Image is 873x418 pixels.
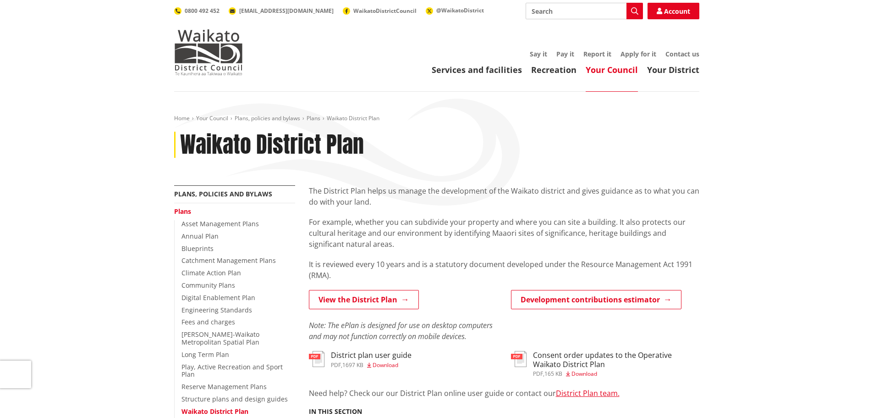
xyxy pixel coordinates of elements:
a: Report it [583,50,611,58]
span: Download [571,370,597,378]
span: pdf [331,361,341,369]
a: Consent order updates to the Operative Waikato District Plan pdf,165 KB Download [511,351,699,376]
span: [EMAIL_ADDRESS][DOMAIN_NAME] [239,7,334,15]
span: 165 KB [544,370,562,378]
span: Waikato District Plan [327,114,379,122]
a: WaikatoDistrictCouncil [343,7,417,15]
a: Account [648,3,699,19]
p: Need help? Check our our District Plan online user guide or contact our [309,388,699,399]
a: Blueprints [181,244,214,253]
span: pdf [533,370,543,378]
a: Fees and charges [181,318,235,326]
img: document-pdf.svg [309,351,324,367]
a: Apply for it [620,50,656,58]
a: Play, Active Recreation and Sport Plan [181,362,283,379]
span: @WaikatoDistrict [436,6,484,14]
span: 1697 KB [342,361,363,369]
a: Say it [530,50,547,58]
h3: Consent order updates to the Operative Waikato District Plan [533,351,699,368]
img: Waikato District Council - Te Kaunihera aa Takiwaa o Waikato [174,29,243,75]
a: Engineering Standards [181,306,252,314]
a: Waikato District Plan [181,407,248,416]
img: document-pdf.svg [511,351,527,367]
div: , [331,362,412,368]
a: Catchment Management Plans [181,256,276,265]
a: Home [174,114,190,122]
a: Development contributions estimator [511,290,681,309]
a: [PERSON_NAME]-Waikato Metropolitan Spatial Plan [181,330,259,346]
p: The District Plan helps us manage the development of the Waikato district and gives guidance as t... [309,185,699,207]
a: Pay it [556,50,574,58]
a: Climate Action Plan [181,268,241,277]
a: Asset Management Plans [181,219,259,228]
a: District Plan team. [556,388,620,398]
a: Community Plans [181,281,235,290]
a: Contact us [665,50,699,58]
p: For example, whether you can subdivide your property and where you can site a building. It also p... [309,217,699,250]
p: It is reviewed every 10 years and is a statutory document developed under the Resource Management... [309,259,699,281]
span: Download [373,361,398,369]
a: Digital Enablement Plan [181,293,255,302]
a: Plans, policies and bylaws [174,189,272,198]
h3: District plan user guide [331,351,412,360]
div: , [533,371,699,377]
input: Search input [526,3,643,19]
a: Your Council [196,114,228,122]
h1: Waikato District Plan [180,132,364,158]
a: Your Council [586,64,638,75]
h5: In this section [309,408,362,416]
a: View the District Plan [309,290,419,309]
a: District plan user guide pdf,1697 KB Download [309,351,412,368]
nav: breadcrumb [174,115,699,123]
a: Reserve Management Plans [181,382,267,391]
span: 0800 492 452 [185,7,220,15]
a: Plans [307,114,320,122]
span: WaikatoDistrictCouncil [353,7,417,15]
a: Annual Plan [181,232,219,240]
a: Long Term Plan [181,350,229,359]
a: Your District [647,64,699,75]
a: Plans, policies and bylaws [235,114,300,122]
a: Recreation [531,64,577,75]
a: [EMAIL_ADDRESS][DOMAIN_NAME] [229,7,334,15]
a: Services and facilities [432,64,522,75]
a: Plans [174,207,191,216]
em: Note: The ePlan is designed for use on desktop computers and may not function correctly on mobile... [309,320,493,341]
a: 0800 492 452 [174,7,220,15]
a: @WaikatoDistrict [426,6,484,14]
a: Structure plans and design guides [181,395,288,403]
